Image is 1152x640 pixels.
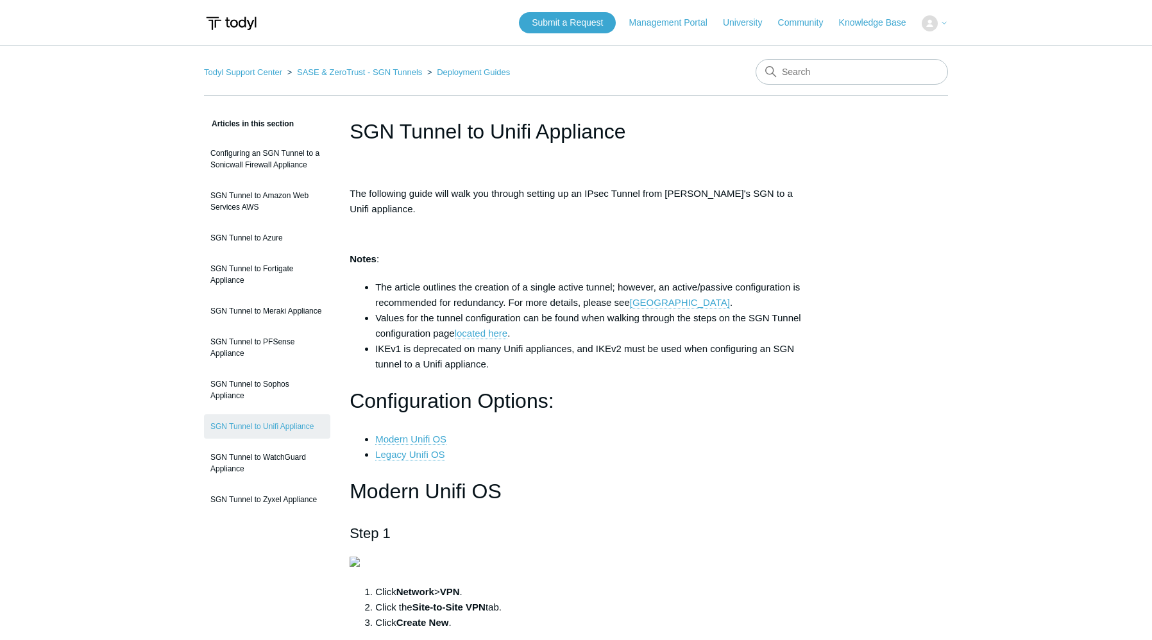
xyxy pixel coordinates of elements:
a: SGN Tunnel to Sophos Appliance [204,372,330,408]
a: Configuring an SGN Tunnel to a Sonicwall Firewall Appliance [204,141,330,177]
a: SGN Tunnel to Azure [204,226,330,250]
li: Todyl Support Center [204,67,285,77]
a: Community [778,16,836,29]
strong: Network [396,586,434,597]
li: Values for the tunnel configuration can be found when walking through the steps on the SGN Tunnel... [375,310,802,341]
a: SGN Tunnel to Meraki Appliance [204,299,330,323]
li: IKEv1 is deprecated on many Unifi appliances, and IKEv2 must be used when configuring an SGN tunn... [375,341,802,372]
a: SGN Tunnel to Zyxel Appliance [204,487,330,512]
span: Articles in this section [204,119,294,128]
a: [GEOGRAPHIC_DATA] [630,297,730,308]
img: Todyl Support Center Help Center home page [204,12,258,35]
h1: SGN Tunnel to Unifi Appliance [350,116,802,147]
li: Click > . [375,584,802,600]
strong: Notes [350,253,377,264]
input: Search [756,59,948,85]
li: Deployment Guides [425,67,510,77]
li: The article outlines the creation of a single active tunnel; however, an active/passive configura... [375,280,802,310]
a: University [723,16,775,29]
p: The following guide will walk you through setting up an IPsec Tunnel from [PERSON_NAME]'s SGN to ... [350,186,802,217]
a: SGN Tunnel to WatchGuard Appliance [204,445,330,481]
a: SGN Tunnel to Amazon Web Services AWS [204,183,330,219]
a: Modern Unifi OS [375,434,446,445]
a: SGN Tunnel to Unifi Appliance [204,414,330,439]
h1: Configuration Options: [350,385,802,417]
a: SGN Tunnel to PFSense Appliance [204,330,330,366]
h2: Step 1 [350,522,802,544]
strong: Create New [396,617,449,628]
h1: Modern Unifi OS [350,475,802,508]
img: 35424763984659 [350,557,360,567]
p: : [350,251,802,267]
a: SASE & ZeroTrust - SGN Tunnels [297,67,422,77]
a: located here [455,328,508,339]
a: SGN Tunnel to Fortigate Appliance [204,257,330,292]
li: Click the tab. [375,600,802,615]
li: Click . [375,615,802,630]
a: Submit a Request [519,12,616,33]
a: Management Portal [629,16,720,29]
a: Legacy Unifi OS [375,449,445,460]
a: Deployment Guides [437,67,510,77]
a: Knowledge Base [839,16,919,29]
a: Todyl Support Center [204,67,282,77]
strong: VPN [440,586,460,597]
strong: Site-to-Site VPN [412,602,486,612]
li: SASE & ZeroTrust - SGN Tunnels [285,67,425,77]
